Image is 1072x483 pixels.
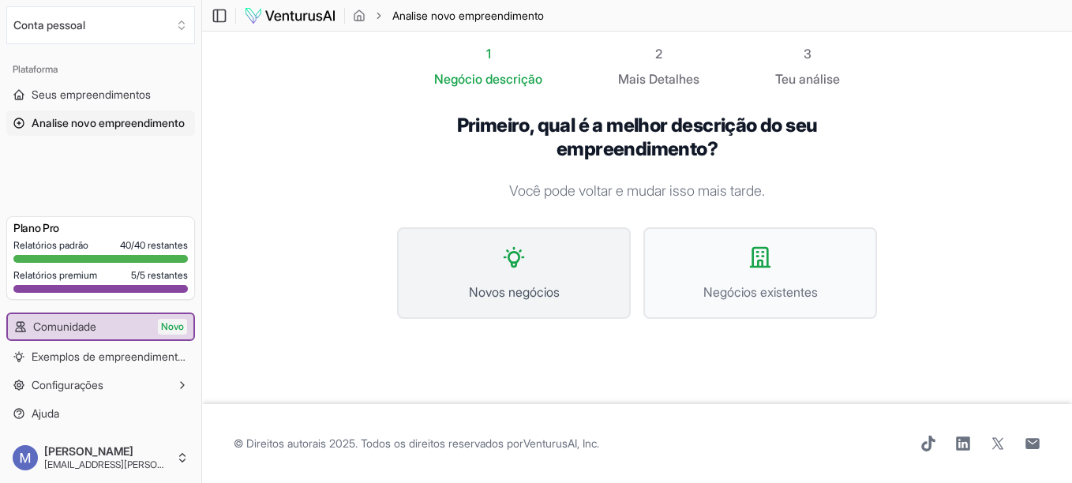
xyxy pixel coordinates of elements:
[32,87,151,103] span: Seus empreendimentos
[44,444,170,459] span: [PERSON_NAME]
[414,283,613,301] span: Novos negócios
[649,71,699,87] span: Detalhes
[434,44,542,63] div: 1
[397,227,631,319] button: Novos negócios
[775,69,796,88] span: Teu
[523,436,597,450] a: VenturusAI, Inc
[353,8,544,24] nav: migalhas de pão
[8,314,193,339] a: ComunidadeNovo
[799,71,840,87] span: análise
[6,110,195,136] a: Analise novo empreendimento
[6,57,195,82] div: Plataforma
[13,220,188,236] h3: Plano Pro
[120,239,188,252] span: 40/40 restantes
[485,71,542,87] span: descrição
[44,459,170,471] span: [EMAIL_ADDRESS][PERSON_NAME][DOMAIN_NAME]
[32,115,185,131] span: Analise novo empreendimento
[6,82,195,107] a: Seus empreendimentos
[33,319,96,335] span: Comunidade
[392,8,544,24] span: Analise novo empreendimento
[397,180,877,202] p: Você pode voltar e mudar isso mais tarde.
[32,349,189,365] span: Exemplos de empreendimentos
[6,401,195,426] a: Ajuda
[32,406,59,421] span: Ajuda
[13,239,88,252] span: Relatórios padrão
[32,377,103,393] span: Configurações
[775,44,840,63] div: 3
[618,44,699,63] div: 2
[13,445,38,470] img: ACg8ocJOTAT4AvTH7KrpXw0CEvdaDpmzWn7ymv3HZ7NyGu83PhNhoA=s96-c
[618,69,646,88] span: Mais
[434,69,482,88] span: Negócio
[643,227,877,319] button: Negócios existentes
[13,269,97,282] span: Relatórios premium
[158,319,187,335] span: Novo
[397,114,877,161] h1: Primeiro, qual é a melhor descrição do seu empreendimento?
[244,6,336,25] img: logotipo
[6,344,195,369] a: Exemplos de empreendimentos
[661,283,860,301] span: Negócios existentes
[234,436,599,451] span: © Direitos autorais 2025. Todos os direitos reservados por .
[6,373,195,398] button: Configurações
[6,6,195,44] button: Selecione uma organização
[131,269,188,282] span: 5/5 restantes
[13,17,85,33] font: Conta pessoal
[6,439,195,477] button: [PERSON_NAME][EMAIL_ADDRESS][PERSON_NAME][DOMAIN_NAME]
